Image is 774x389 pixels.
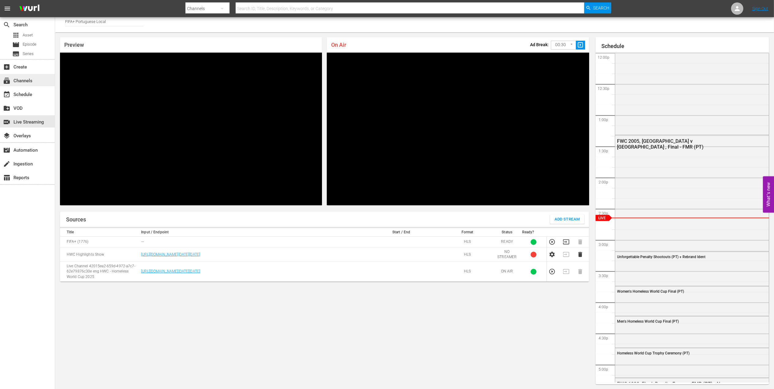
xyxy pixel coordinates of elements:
span: Reports [3,174,10,181]
span: Search [593,2,609,13]
button: Preview Stream [549,239,555,245]
th: Ready? [520,228,547,237]
span: Asset [23,32,33,38]
th: Format [441,228,494,237]
a: Sign Out [752,6,768,11]
th: Status [494,228,520,237]
h1: Schedule [602,43,769,49]
span: Create [3,63,10,71]
span: Add Stream [555,216,580,223]
span: slideshow_sharp [577,42,584,49]
span: Preview [64,42,84,48]
div: FWC 2005, [GEOGRAPHIC_DATA] v [GEOGRAPHIC_DATA] , Final - FMR (PT) [617,138,737,150]
a: [URL][DOMAIN_NAME][DATE][DATE] [141,252,200,257]
span: VOD [3,105,10,112]
a: [URL][DOMAIN_NAME][DATE][DATE] [141,269,200,273]
td: NO STREAMER [494,247,520,262]
button: Configure [549,251,555,258]
button: Open Feedback Widget [763,176,774,213]
span: Asset [12,31,20,39]
span: Episode [12,41,20,48]
span: Unforgettable Penalty Shootouts (PT) + Rebrand Ident [617,255,706,259]
span: Search [3,21,10,28]
button: Add Stream [550,215,585,224]
button: Transition [563,239,570,245]
span: Women's Homeless World Cup Final (PT) [617,289,684,294]
button: Delete [577,251,584,258]
button: Search [584,2,611,13]
td: HLS [441,237,494,247]
span: Ingestion [3,160,10,168]
div: 00:30 [551,39,576,51]
td: ON AIR [494,262,520,281]
th: Start / End [362,228,441,237]
td: Live Channel 42015ea2-659d-4972-a7c7-62e79876c30e eng HWC - Homeless World Cup 2025 [60,262,139,281]
span: menu [4,5,11,12]
div: Video Player [60,53,322,205]
h1: Sources [66,217,86,223]
span: Episode [23,41,36,47]
span: Series [12,50,20,57]
td: HLS [441,247,494,262]
th: Title [60,228,139,237]
td: --- [139,237,361,247]
span: Series [23,51,34,57]
img: ans4CAIJ8jUAAAAAAAAAAAAAAAAAAAAAAAAgQb4GAAAAAAAAAAAAAAAAAAAAAAAAJMjXAAAAAAAAAAAAAAAAAAAAAAAAgAT5G... [15,2,44,16]
span: Automation [3,146,10,154]
td: HLS [441,262,494,281]
span: Channels [3,77,10,84]
span: event_available [3,91,10,98]
td: HWC Highlights Show [60,247,139,262]
div: Video Player [327,53,589,205]
td: READY [494,237,520,247]
span: Overlays [3,132,10,139]
span: Live Streaming [3,118,10,126]
td: FIFA+ (1776) [60,237,139,247]
span: Homeless World Cup Trophy Ceremony (PT) [617,351,690,355]
span: Men's Homeless World Cup Final (PT) [617,319,679,324]
button: Preview Stream [549,268,555,275]
p: Ad Break: [530,42,549,47]
span: On Air [331,42,346,48]
th: Input / Endpoint [139,228,361,237]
